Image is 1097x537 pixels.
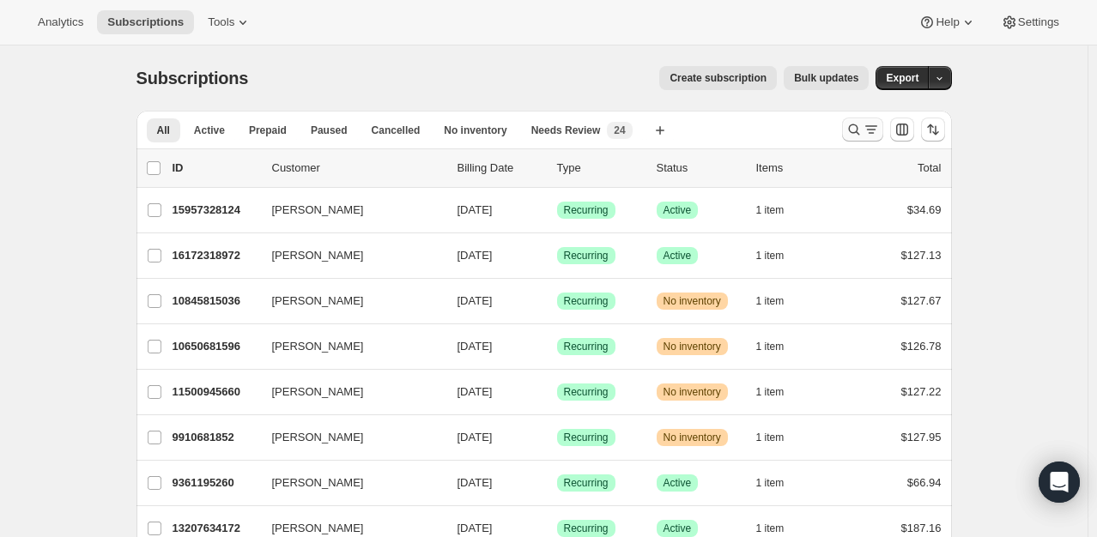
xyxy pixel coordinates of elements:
div: IDCustomerBilling DateTypeStatusItemsTotal [173,160,942,177]
span: [PERSON_NAME] [272,338,364,355]
span: 1 item [756,294,785,308]
span: 1 item [756,203,785,217]
span: Recurring [564,431,609,444]
button: 1 item [756,289,803,313]
span: [PERSON_NAME] [272,474,364,492]
button: Help [908,10,986,34]
span: $187.16 [901,522,942,534]
div: 15957328124[PERSON_NAME][DATE]SuccessRecurringSuccessActive1 item$34.69 [173,198,942,222]
span: [PERSON_NAME] [272,429,364,446]
span: Recurring [564,522,609,535]
span: Subscriptions [107,15,184,29]
span: 1 item [756,522,785,535]
span: [PERSON_NAME] [272,247,364,264]
button: Settings [991,10,1070,34]
button: Tools [197,10,262,34]
button: Sort the results [921,118,945,142]
p: ID [173,160,258,177]
p: 16172318972 [173,247,258,264]
span: Active [194,124,225,137]
span: Analytics [38,15,83,29]
p: 9910681852 [173,429,258,446]
span: Prepaid [249,124,287,137]
p: Status [657,160,742,177]
div: Open Intercom Messenger [1039,462,1080,503]
button: [PERSON_NAME] [262,378,433,406]
button: Analytics [27,10,94,34]
p: Customer [272,160,444,177]
span: Paused [311,124,348,137]
span: 1 item [756,340,785,353]
span: Subscriptions [136,69,249,87]
span: Active [664,522,692,535]
span: [PERSON_NAME] [272,202,364,219]
button: Bulk updates [784,66,869,90]
button: [PERSON_NAME] [262,196,433,224]
span: [DATE] [458,431,493,443]
button: [PERSON_NAME] [262,242,433,269]
button: 1 item [756,198,803,222]
div: 9910681852[PERSON_NAME][DATE]SuccessRecurringWarningNo inventory1 item$127.95 [173,425,942,450]
span: No inventory [664,340,721,353]
button: Subscriptions [97,10,194,34]
span: Settings [1018,15,1059,29]
span: No inventory [664,294,721,308]
p: Total [918,160,941,177]
button: 1 item [756,425,803,450]
button: Export [876,66,929,90]
button: Search and filter results [842,118,883,142]
span: No inventory [664,385,721,399]
span: 1 item [756,385,785,399]
span: Help [936,15,959,29]
span: 1 item [756,431,785,444]
span: No inventory [444,124,506,137]
span: Recurring [564,249,609,262]
span: [PERSON_NAME] [272,520,364,537]
span: Recurring [564,294,609,308]
button: 1 item [756,244,803,268]
span: Tools [208,15,234,29]
p: 10650681596 [173,338,258,355]
span: 1 item [756,476,785,490]
p: 15957328124 [173,202,258,219]
span: Recurring [564,340,609,353]
span: Needs Review [531,124,601,137]
span: [DATE] [458,476,493,489]
span: $127.13 [901,249,942,262]
span: [PERSON_NAME] [272,293,364,310]
span: [DATE] [458,340,493,353]
span: All [157,124,170,137]
div: Items [756,160,842,177]
button: Customize table column order and visibility [890,118,914,142]
button: Create subscription [659,66,777,90]
span: [DATE] [458,522,493,534]
button: 1 item [756,380,803,404]
span: Recurring [564,476,609,490]
span: $66.94 [907,476,942,489]
span: No inventory [664,431,721,444]
span: Export [886,71,918,85]
span: [PERSON_NAME] [272,383,364,401]
span: 1 item [756,249,785,262]
div: 10845815036[PERSON_NAME][DATE]SuccessRecurringWarningNo inventory1 item$127.67 [173,289,942,313]
p: Billing Date [458,160,543,177]
p: 9361195260 [173,474,258,492]
button: [PERSON_NAME] [262,287,433,315]
div: 10650681596[PERSON_NAME][DATE]SuccessRecurringWarningNo inventory1 item$126.78 [173,335,942,359]
span: Bulk updates [794,71,858,85]
span: Active [664,249,692,262]
button: 1 item [756,335,803,359]
span: Recurring [564,203,609,217]
span: Create subscription [670,71,767,85]
span: [DATE] [458,385,493,398]
span: Recurring [564,385,609,399]
div: Type [557,160,643,177]
span: 24 [614,124,625,137]
div: 16172318972[PERSON_NAME][DATE]SuccessRecurringSuccessActive1 item$127.13 [173,244,942,268]
span: Cancelled [372,124,421,137]
span: $127.95 [901,431,942,443]
p: 13207634172 [173,520,258,537]
div: 11500945660[PERSON_NAME][DATE]SuccessRecurringWarningNo inventory1 item$127.22 [173,380,942,404]
button: [PERSON_NAME] [262,469,433,497]
span: $127.22 [901,385,942,398]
